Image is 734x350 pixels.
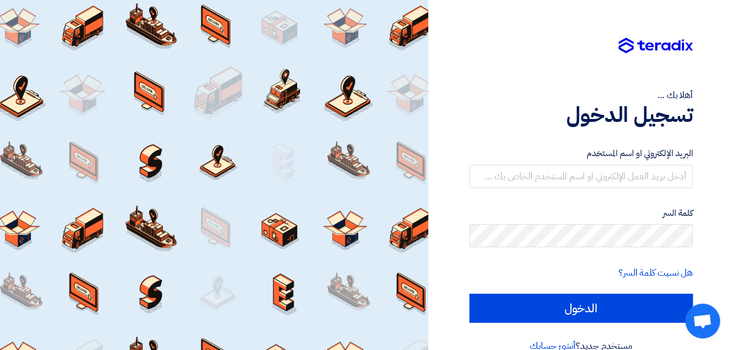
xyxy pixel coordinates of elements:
label: البريد الإلكتروني او اسم المستخدم [469,147,693,160]
label: كلمة السر [469,207,693,220]
div: Open chat [685,304,720,338]
h1: تسجيل الدخول [469,102,693,128]
input: أدخل بريد العمل الإلكتروني او اسم المستخدم الخاص بك ... [469,165,693,188]
div: أهلا بك ... [469,88,693,102]
input: الدخول [469,294,693,323]
a: هل نسيت كلمة السر؟ [619,266,693,280]
img: Teradix logo [619,38,693,54]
